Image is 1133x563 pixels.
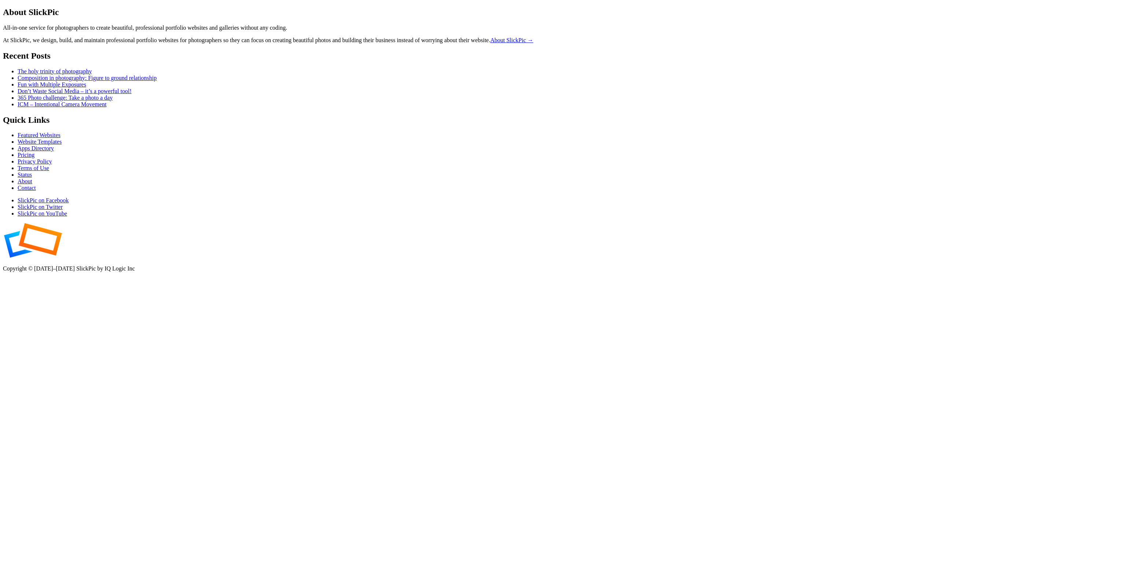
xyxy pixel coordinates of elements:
h2: Recent Posts [3,51,1130,61]
p: Copyright © [DATE]–[DATE] SlickPic by IQ Logic Inc [3,265,1130,272]
a: SlickPic on YouTube [18,210,67,217]
a: Apps Directory [18,145,54,151]
h2: About SlickPic [3,7,1130,17]
a: Fun with Multiple Exposures [18,81,86,88]
p: At SlickPic, we design, build, and maintain professional portfolio websites for photographers so ... [3,37,1130,44]
a: About SlickPic [490,37,533,43]
a: Terms of Use [18,165,49,171]
a: Contact [18,185,36,191]
a: Featured Websites [18,132,60,138]
a: Don’t Waste Social Media – it’s a powerful tool! [18,88,132,94]
a: Pricing [18,152,34,158]
a: SlickPic on Facebook [18,197,69,203]
p: All-in-one service for photographers to create beautiful, professional portfolio websites and gal... [3,25,1130,31]
a: The holy trinity of photography [18,68,92,74]
a: Website Templates [18,139,62,145]
a: Privacy Policy [18,158,52,165]
a: 365 Photo challenge: Take a photo a day [18,95,112,101]
a: About [18,178,32,184]
a: Composition in photography: Figure to ground relationship [18,75,157,81]
h2: Quick Links [3,115,1130,125]
a: ICM – Intentional Camera Movement [18,101,107,107]
a: Status [18,172,32,178]
img: SlickPic – Photography Websites [3,223,179,258]
a: SlickPic on Twitter [18,204,63,210]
